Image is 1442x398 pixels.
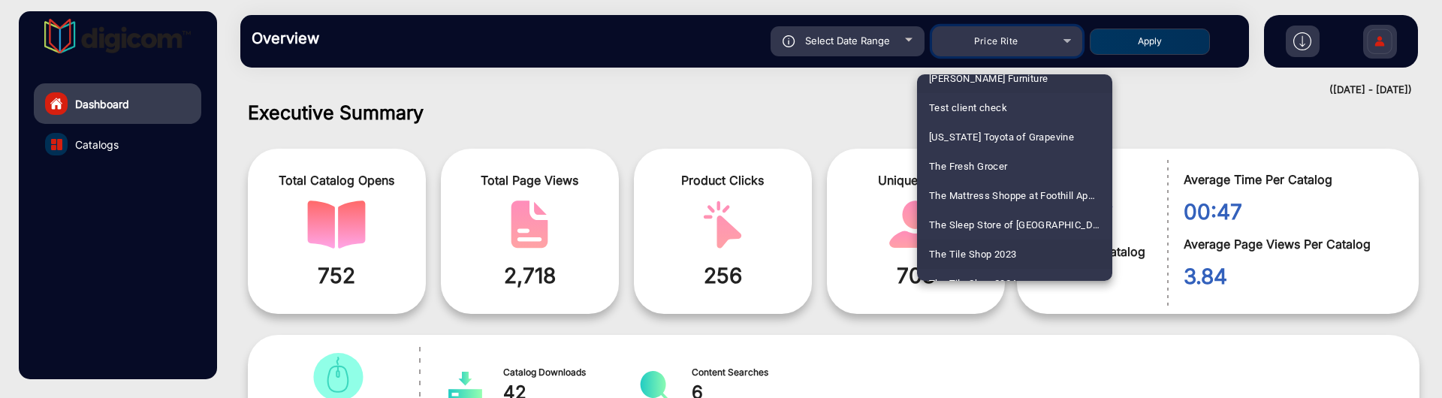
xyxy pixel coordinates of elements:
[929,64,1048,93] span: [PERSON_NAME] Furniture
[929,181,1100,210] span: The Mattress Shoppe at Foothill Appliance
[929,93,1007,122] span: Test client check
[929,122,1074,152] span: [US_STATE] Toyota of Grapevine
[929,240,1016,269] span: The Tile Shop 2023
[929,152,1008,181] span: The Fresh Grocer
[929,210,1100,240] span: The Sleep Store of [GEOGRAPHIC_DATA][PERSON_NAME]
[929,269,1016,298] span: The Tile Shop 2024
